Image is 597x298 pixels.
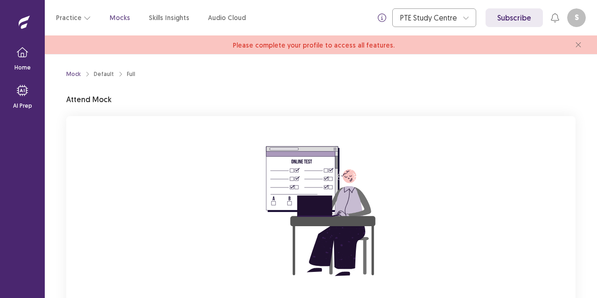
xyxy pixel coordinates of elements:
a: Subscribe [486,8,543,27]
a: Mock [66,70,81,78]
nav: breadcrumb [66,70,135,78]
a: Please complete your profile to access all features. [233,39,395,50]
a: Audio Cloud [208,13,246,23]
div: Full [127,70,135,78]
p: AI Prep [13,102,32,110]
a: Mocks [110,13,130,23]
div: PTE Study Centre [400,9,458,27]
button: Practice [56,9,91,26]
p: Home [14,63,31,72]
a: Skills Insights [149,13,189,23]
img: attend-mock [237,127,405,295]
button: info [374,9,390,26]
button: close [571,37,586,52]
p: Attend Mock [66,94,111,105]
button: S [567,8,586,27]
span: Please complete your profile to access all features. [233,41,395,49]
div: Default [94,70,114,78]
